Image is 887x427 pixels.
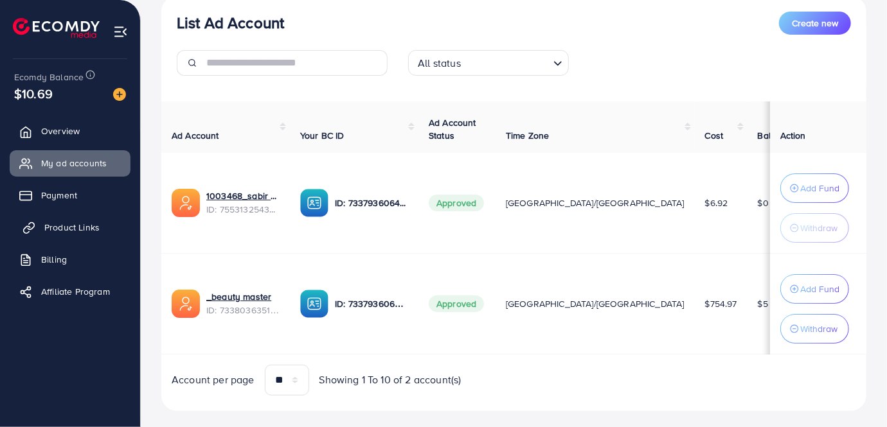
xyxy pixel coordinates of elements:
img: image [113,88,126,101]
span: $754.97 [705,297,737,310]
input: Search for option [465,51,548,73]
span: $0 [758,196,769,209]
button: Add Fund [780,274,849,304]
a: Product Links [10,214,130,240]
p: Withdraw [800,321,838,336]
span: Cost [705,129,724,142]
span: Your BC ID [300,129,345,142]
span: Approved [429,195,484,211]
p: ID: 7337936064855851010 [335,296,408,311]
a: 1003468_sabir bhai_1758600780219 [206,189,280,202]
span: ID: 7553132543537594376 [206,203,280,216]
a: Billing [10,247,130,272]
img: ic-ba-acc.ded83a64.svg [300,189,328,217]
span: Ad Account Status [429,116,476,142]
span: $5 [758,297,768,310]
a: My ad accounts [10,150,130,176]
span: All status [415,54,463,73]
a: Payment [10,182,130,208]
img: logo [13,18,100,38]
img: ic-ads-acc.e4c84228.svg [172,189,200,217]
p: Withdraw [800,220,838,236]
a: Affiliate Program [10,279,130,304]
span: Approved [429,295,484,312]
h3: List Ad Account [177,13,284,32]
img: menu [113,24,128,39]
a: _beauty master [206,290,280,303]
span: $6.92 [705,196,728,209]
span: Showing 1 To 10 of 2 account(s) [319,372,461,387]
span: Action [780,129,806,142]
div: Search for option [408,50,569,76]
img: ic-ba-acc.ded83a64.svg [300,290,328,318]
div: <span class='underline'>1003468_sabir bhai_1758600780219</span></br>7553132543537594376 [206,189,280,216]
iframe: Chat [832,369,877,417]
button: Withdraw [780,213,849,243]
span: Billing [41,253,67,266]
span: ID: 7338036351016648706 [206,304,280,317]
span: Time Zone [506,129,549,142]
p: Add Fund [800,281,839,297]
p: Add Fund [800,180,839,196]
span: Ad Account [172,129,219,142]
button: Withdraw [780,314,849,344]
span: Account per page [172,372,255,387]
span: [GEOGRAPHIC_DATA]/[GEOGRAPHIC_DATA] [506,297,685,310]
span: Product Links [44,221,100,234]
span: Create new [792,17,838,30]
button: Create new [779,12,851,35]
span: Affiliate Program [41,285,110,298]
a: Overview [10,118,130,144]
span: My ad accounts [41,157,107,170]
span: $10.69 [14,84,53,103]
div: <span class='underline'>_beauty master</span></br>7338036351016648706 [206,290,280,317]
span: Payment [41,189,77,202]
span: [GEOGRAPHIC_DATA]/[GEOGRAPHIC_DATA] [506,196,685,209]
span: Balance [758,129,792,142]
p: ID: 7337936064855851010 [335,195,408,211]
span: Overview [41,125,80,137]
img: ic-ads-acc.e4c84228.svg [172,290,200,318]
button: Add Fund [780,173,849,203]
span: Ecomdy Balance [14,71,84,83]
